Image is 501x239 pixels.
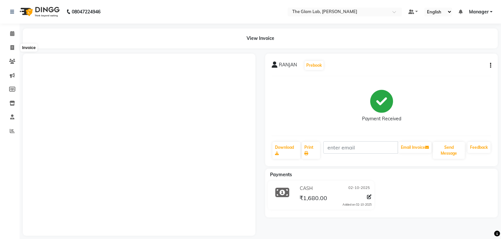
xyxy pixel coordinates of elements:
span: CASH [300,185,313,192]
span: Payments [270,172,292,178]
button: Email Invoice [398,142,432,153]
a: Print [302,142,320,159]
div: Payment Received [362,115,401,122]
img: logo [17,3,61,21]
span: ₹1,680.00 [299,194,327,203]
span: RANJAN [279,61,297,71]
button: Prebook [305,61,324,70]
div: View Invoice [23,28,498,48]
div: Added on 02-10-2025 [342,202,372,207]
span: Manager [469,9,489,15]
span: 02-10-2025 [348,185,370,192]
b: 08047224946 [72,3,100,21]
a: Download [272,142,300,159]
input: enter email [323,141,398,154]
a: Feedback [467,142,491,153]
button: Send Message [433,142,465,159]
div: Invoice [21,44,37,52]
